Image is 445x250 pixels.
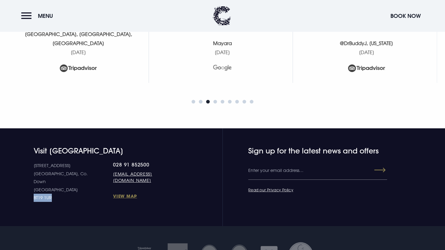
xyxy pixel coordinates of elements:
[113,162,183,168] a: 028 91 852500
[228,100,232,104] span: Go to slide 6
[248,146,363,155] h4: Sign up for the latest news and offers
[25,31,132,46] strong: [GEOGRAPHIC_DATA], [GEOGRAPHIC_DATA], [GEOGRAPHIC_DATA]
[248,162,387,180] input: Enter your email address…
[340,40,393,46] strong: @DrBuddyJ, [US_STATE]
[113,193,183,199] a: View Map
[192,100,195,104] span: Go to slide 1
[221,100,224,104] span: Go to slide 5
[34,146,183,155] h4: Visit [GEOGRAPHIC_DATA]
[113,171,183,183] a: [EMAIL_ADDRESS][DOMAIN_NAME]
[199,100,202,104] span: Go to slide 2
[359,49,374,55] time: [DATE]
[213,40,232,46] strong: Mayara
[21,9,56,22] button: Menu
[213,6,231,26] img: Clandeboye Lodge
[248,187,293,192] a: Read our Privacy Policy
[215,49,230,55] time: [DATE]
[235,100,239,104] span: Go to slide 7
[206,100,210,104] span: Go to slide 3
[387,9,424,22] button: Book Now
[250,100,253,104] span: Go to slide 9
[213,100,217,104] span: Go to slide 4
[243,100,246,104] span: Go to slide 8
[38,12,53,19] span: Menu
[71,49,86,55] time: [DATE]
[364,165,386,176] button: Submit
[34,162,113,202] p: [STREET_ADDRESS] [GEOGRAPHIC_DATA], Co. Down [GEOGRAPHIC_DATA] BT19 1UR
